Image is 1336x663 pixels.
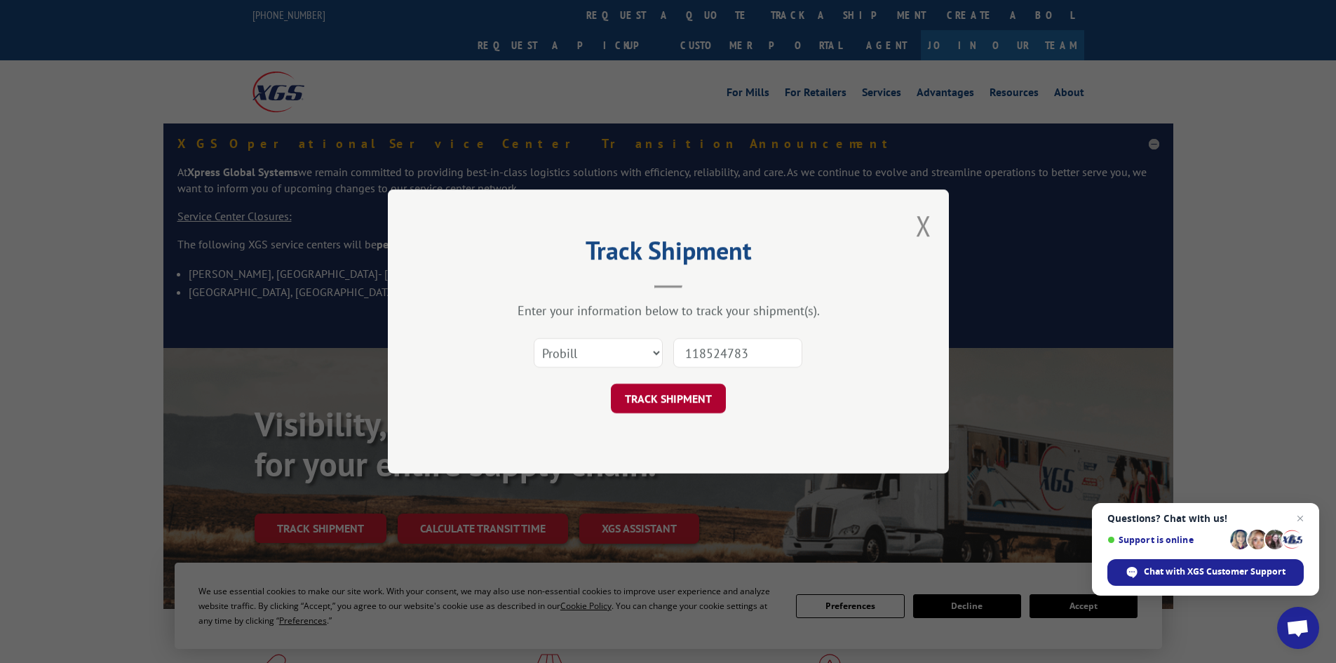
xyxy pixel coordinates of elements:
[458,302,879,319] div: Enter your information below to track your shipment(s).
[673,338,802,368] input: Number(s)
[611,384,726,413] button: TRACK SHIPMENT
[1107,513,1304,524] span: Questions? Chat with us!
[1107,535,1225,545] span: Support is online
[916,207,931,244] button: Close modal
[1277,607,1319,649] a: Open chat
[1144,565,1286,578] span: Chat with XGS Customer Support
[458,241,879,267] h2: Track Shipment
[1107,559,1304,586] span: Chat with XGS Customer Support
